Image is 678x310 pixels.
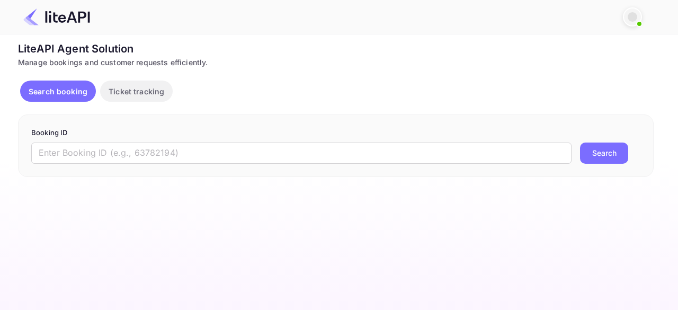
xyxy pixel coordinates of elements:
div: LiteAPI Agent Solution [18,41,654,57]
input: Enter Booking ID (e.g., 63782194) [31,143,572,164]
p: Search booking [29,86,87,97]
p: Booking ID [31,128,640,138]
p: Ticket tracking [109,86,164,97]
img: LiteAPI Logo [23,8,90,25]
button: Search [580,143,628,164]
div: Manage bookings and customer requests efficiently. [18,57,654,68]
